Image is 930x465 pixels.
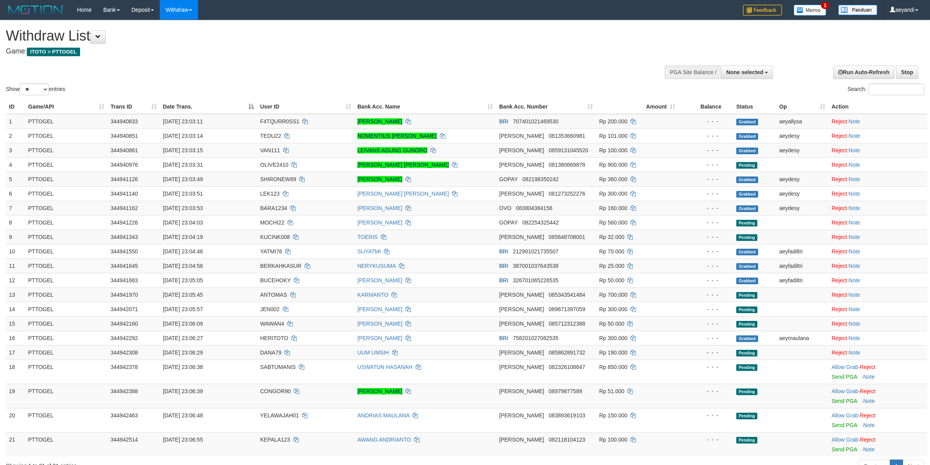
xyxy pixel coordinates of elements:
[6,316,25,331] td: 15
[849,176,860,182] a: Note
[849,219,860,226] a: Note
[6,201,25,215] td: 7
[832,263,847,269] a: Reject
[869,84,924,95] input: Search:
[849,205,860,211] a: Note
[849,263,860,269] a: Note
[260,292,287,298] span: ANTOMAS
[499,321,544,327] span: [PERSON_NAME]
[828,143,927,157] td: ·
[111,349,138,356] span: 344942308
[357,147,427,153] a: LEIVANS AGUNG GUNORO
[260,335,288,341] span: HERITOTO
[357,234,378,240] a: TOERIS
[860,412,875,419] a: Reject
[849,133,860,139] a: Note
[6,230,25,244] td: 9
[549,191,585,197] span: Copy 081273252276 to clipboard
[832,422,857,428] a: Send PGA
[6,345,25,360] td: 17
[27,48,80,56] span: ITOTO > PTTOGEL
[833,66,894,79] a: Run Auto-Refresh
[743,5,782,16] img: Feedback.jpg
[111,205,138,211] span: 344941162
[776,186,828,201] td: aeydesy
[736,350,757,356] span: Pending
[721,66,773,79] button: None selected
[599,321,625,327] span: Rp 50.000
[163,335,203,341] span: [DATE] 23:06:27
[832,364,858,370] a: Allow Grab
[111,133,138,139] span: 344940851
[828,360,927,384] td: ·
[736,162,757,169] span: Pending
[828,186,927,201] td: ·
[6,331,25,345] td: 16
[736,148,758,154] span: Grabbed
[163,162,203,168] span: [DATE] 23:03:31
[860,436,875,443] a: Reject
[499,335,508,341] span: BRI
[832,162,847,168] a: Reject
[499,176,518,182] span: GOPAY
[832,374,857,380] a: Send PGA
[776,201,828,215] td: aeydesy
[599,292,627,298] span: Rp 700.000
[111,306,138,312] span: 344942071
[678,100,733,114] th: Balance
[736,191,758,198] span: Grabbed
[849,162,860,168] a: Note
[25,157,107,172] td: PTTOGEL
[736,205,758,212] span: Grabbed
[6,84,65,95] label: Show entries
[599,147,627,153] span: Rp 100.000
[832,133,847,139] a: Reject
[25,360,107,384] td: PTTOGEL
[726,69,763,75] span: None selected
[682,175,730,183] div: - - -
[776,100,828,114] th: Op: activate to sort column ascending
[828,100,927,114] th: Action
[163,292,203,298] span: [DATE] 23:05:45
[863,446,875,453] a: Note
[682,276,730,284] div: - - -
[163,234,203,240] span: [DATE] 23:04:19
[357,364,412,370] a: USWATUN HASANAH
[260,133,281,139] span: TEDU22
[832,398,857,404] a: Send PGA
[549,234,585,240] span: Copy 085648708001 to clipboard
[25,128,107,143] td: PTTOGEL
[357,176,402,182] a: [PERSON_NAME]
[111,234,138,240] span: 344941343
[682,204,730,212] div: - - -
[849,147,860,153] a: Note
[599,176,627,182] span: Rp 360.000
[828,230,927,244] td: ·
[682,320,730,328] div: - - -
[111,335,138,341] span: 344942292
[682,233,730,241] div: - - -
[163,205,203,211] span: [DATE] 23:03:53
[682,349,730,356] div: - - -
[163,118,203,125] span: [DATE] 23:03:11
[549,147,588,153] span: Copy 0859131045520 to clipboard
[736,176,758,183] span: Grabbed
[163,219,203,226] span: [DATE] 23:04:03
[513,118,559,125] span: Copy 707401021469530 to clipboard
[6,360,25,384] td: 18
[682,262,730,270] div: - - -
[25,316,107,331] td: PTTOGEL
[25,143,107,157] td: PTTOGEL
[599,335,627,341] span: Rp 300.000
[513,277,559,283] span: Copy 326701065226535 to clipboard
[6,128,25,143] td: 2
[832,234,847,240] a: Reject
[499,118,508,125] span: BRI
[860,388,875,394] a: Reject
[736,133,758,140] span: Grabbed
[499,147,544,153] span: [PERSON_NAME]
[6,48,612,55] h4: Game:
[163,248,203,255] span: [DATE] 23:04:46
[736,278,758,284] span: Grabbed
[549,292,585,298] span: Copy 085343541484 to clipboard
